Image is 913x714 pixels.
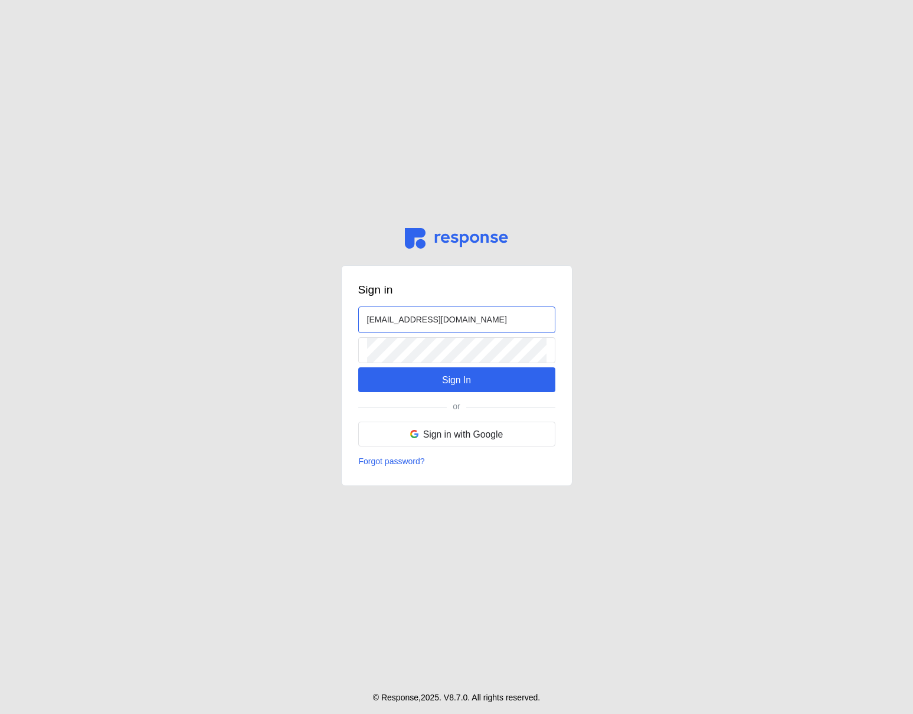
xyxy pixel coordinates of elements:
p: © Response, 2025 . V 8.7.0 . All rights reserved. [373,692,541,705]
p: Sign In [442,373,471,387]
p: or [453,400,460,413]
input: Email [367,307,547,332]
img: svg%3e [410,430,418,438]
button: Sign in with Google [358,422,555,446]
button: Forgot password? [358,455,426,469]
p: Forgot password? [359,455,425,468]
img: svg%3e [405,228,508,249]
p: Sign in with Google [423,427,503,442]
h3: Sign in [358,282,555,298]
button: Sign In [358,367,555,392]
